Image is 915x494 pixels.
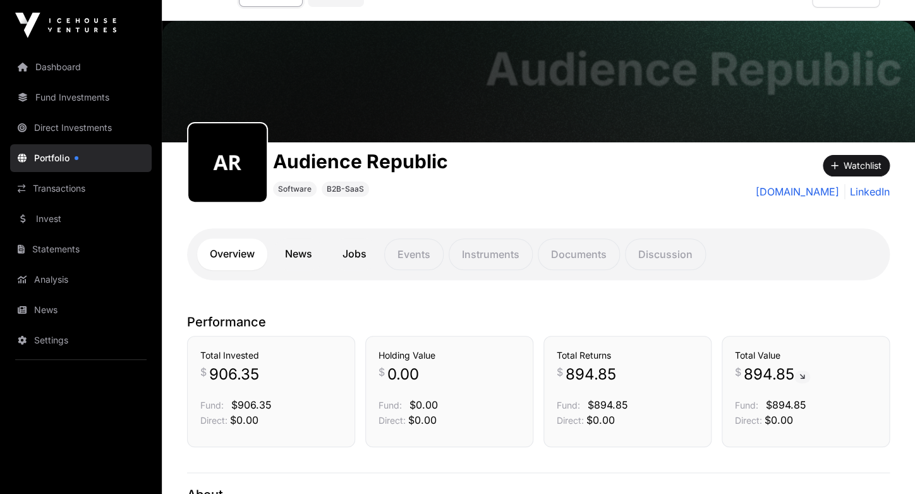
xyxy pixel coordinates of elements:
h3: Total Invested [200,349,342,362]
span: $0.00 [230,414,258,426]
a: [DOMAIN_NAME] [756,184,839,199]
span: Direct: [557,415,584,426]
p: Performance [187,313,890,331]
a: Overview [197,238,267,270]
img: Audience Republic [162,21,915,142]
span: Direct: [379,415,406,426]
span: $0.00 [408,414,437,426]
span: $ [379,364,385,380]
span: Fund: [200,400,224,411]
img: audience-republic334.png [193,128,262,197]
a: News [10,296,152,324]
span: $ [735,364,741,380]
a: Transactions [10,175,152,202]
a: Statements [10,235,152,263]
img: Icehouse Ventures Logo [15,13,116,38]
span: Direct: [735,415,762,426]
a: LinkedIn [844,184,890,199]
span: $894.85 [766,398,806,411]
p: Discussion [625,238,706,270]
a: Settings [10,326,152,354]
span: Software [278,184,312,194]
h1: Audience Republic [273,150,448,173]
a: Portfolio [10,144,152,172]
span: $906.35 [231,398,272,411]
a: Invest [10,205,152,233]
nav: Tabs [197,238,880,270]
span: $0.00 [586,414,615,426]
p: Events [384,238,444,270]
span: Fund: [735,400,758,411]
a: Fund Investments [10,83,152,111]
span: $894.85 [588,398,628,411]
span: Fund: [379,400,402,411]
p: Documents [538,238,620,270]
a: Jobs [330,238,379,270]
h1: Audience Republic [485,46,902,92]
span: $ [200,364,207,380]
button: Watchlist [823,155,890,176]
span: 0.00 [387,364,419,385]
span: 906.35 [209,364,259,385]
iframe: Chat Widget [852,433,915,494]
a: Dashboard [10,53,152,81]
span: 894.85 [744,364,810,385]
h3: Holding Value [379,349,520,362]
span: $ [557,364,563,380]
a: Analysis [10,266,152,293]
span: 894.85 [566,364,616,385]
span: B2B-SaaS [327,184,364,194]
span: $0.00 [409,398,438,411]
span: Direct: [200,415,227,426]
a: Direct Investments [10,114,152,142]
h3: Total Value [735,349,876,362]
span: Fund: [557,400,580,411]
a: News [272,238,325,270]
span: $0.00 [765,414,793,426]
h3: Total Returns [557,349,698,362]
p: Instruments [449,238,533,270]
